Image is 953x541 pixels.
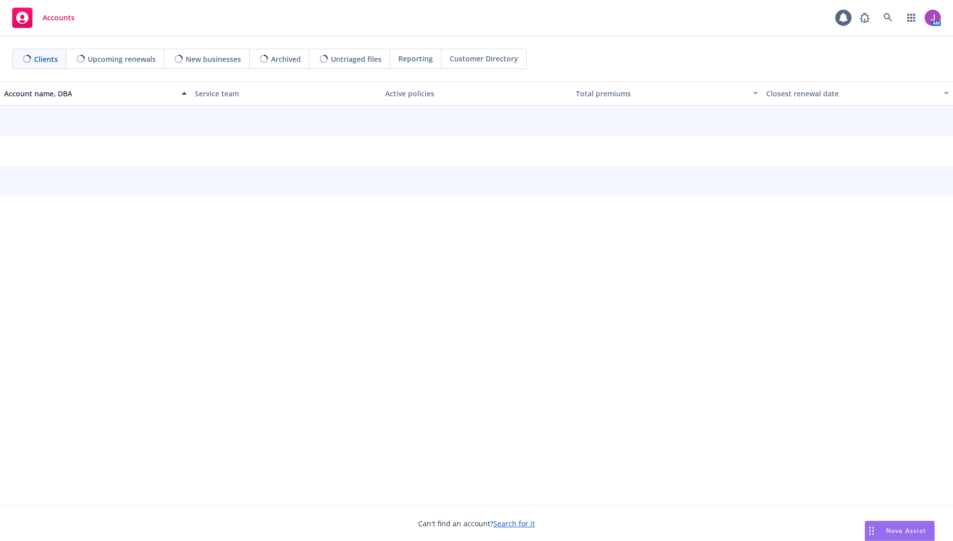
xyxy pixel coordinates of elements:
a: Search [878,8,898,28]
div: Service team [195,88,378,99]
a: Search for it [493,519,535,528]
span: Untriaged files [331,54,382,64]
div: Drag to move [865,521,878,540]
span: Clients [34,54,58,64]
span: Customer Directory [450,53,518,64]
div: Total premiums [576,88,747,99]
a: Accounts [8,4,79,32]
span: Nova Assist [886,526,926,535]
button: Closest renewal date [762,81,953,105]
button: Service team [191,81,382,105]
button: Nova Assist [865,521,935,541]
span: Upcoming renewals [88,54,156,64]
img: photo [925,10,941,26]
button: Active policies [381,81,572,105]
div: Account name, DBA [4,88,176,99]
span: Can't find an account? [418,518,535,529]
a: Report a Bug [855,8,875,28]
div: Closest renewal date [766,88,938,99]
a: Switch app [901,8,922,28]
span: Reporting [398,53,433,64]
div: Active policies [385,88,568,99]
span: Accounts [43,14,75,22]
span: Archived [271,54,301,64]
span: New businesses [186,54,241,64]
button: Total premiums [572,81,763,105]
